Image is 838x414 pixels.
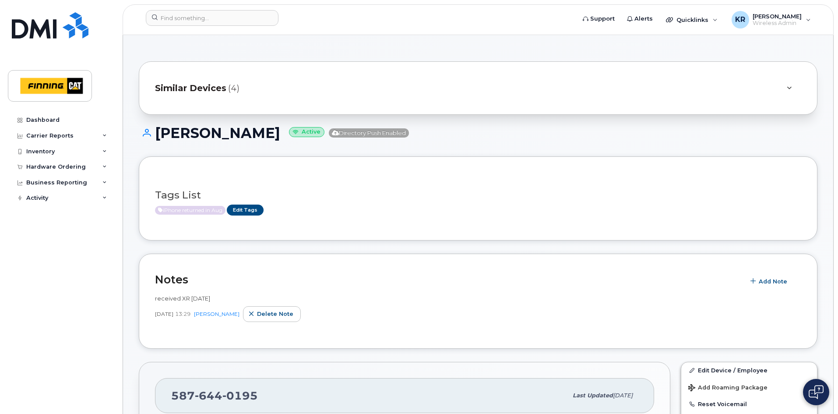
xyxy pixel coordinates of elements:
[681,396,817,412] button: Reset Voicemail
[573,392,613,399] span: Last updated
[139,125,817,141] h1: [PERSON_NAME]
[745,273,795,289] button: Add Note
[227,205,264,216] a: Edit Tags
[155,206,225,215] span: Active
[155,310,173,318] span: [DATE]
[228,82,239,95] span: (4)
[809,385,824,399] img: Open chat
[194,311,239,317] a: [PERSON_NAME]
[195,389,222,402] span: 644
[759,277,787,286] span: Add Note
[175,310,190,318] span: 13:29
[155,82,226,95] span: Similar Devices
[155,295,210,302] span: received XR [DATE]
[155,190,801,201] h3: Tags List
[289,127,324,137] small: Active
[613,392,633,399] span: [DATE]
[243,306,301,322] button: Delete note
[171,389,258,402] span: 587
[329,128,409,138] span: Directory Push Enabled
[155,273,740,286] h2: Notes
[688,384,768,393] span: Add Roaming Package
[681,362,817,378] a: Edit Device / Employee
[257,310,293,318] span: Delete note
[681,378,817,396] button: Add Roaming Package
[222,389,258,402] span: 0195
